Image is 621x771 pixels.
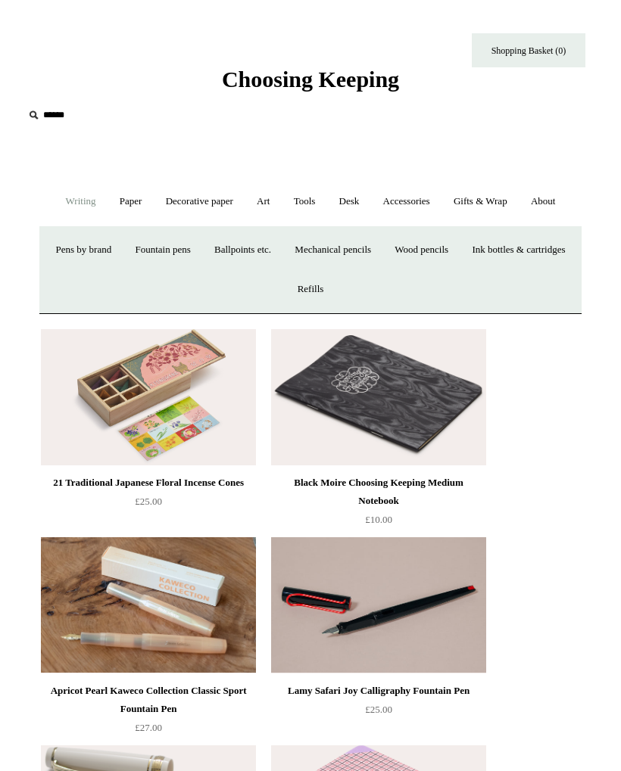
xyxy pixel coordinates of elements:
[222,67,399,92] span: Choosing Keeping
[365,514,392,525] span: £10.00
[222,79,399,89] a: Choosing Keeping
[155,182,244,222] a: Decorative paper
[365,704,392,715] span: £25.00
[271,329,486,465] img: Black Moire Choosing Keeping Medium Notebook
[373,182,441,222] a: Accessories
[41,474,256,536] a: 21 Traditional Japanese Floral Incense Cones £25.00
[45,230,123,270] a: Pens by brand
[275,682,482,700] div: Lamy Safari Joy Calligraphy Fountain Pen
[41,682,256,744] a: Apricot Pearl Kaweco Collection Classic Sport Fountain Pen £27.00
[384,230,459,270] a: Wood pencils
[271,682,486,744] a: Lamy Safari Joy Calligraphy Fountain Pen £25.00
[124,230,201,270] a: Fountain pens
[271,537,486,673] a: Lamy Safari Joy Calligraphy Fountain Pen Lamy Safari Joy Calligraphy Fountain Pen
[109,182,153,222] a: Paper
[443,182,518,222] a: Gifts & Wrap
[45,682,252,718] div: Apricot Pearl Kaweco Collection Classic Sport Fountain Pen
[271,474,486,536] a: Black Moire Choosing Keeping Medium Notebook £10.00
[41,329,256,465] a: 21 Traditional Japanese Floral Incense Cones 21 Traditional Japanese Floral Incense Cones
[41,537,256,673] img: Apricot Pearl Kaweco Collection Classic Sport Fountain Pen
[329,182,370,222] a: Desk
[287,269,335,309] a: Refills
[271,537,486,673] img: Lamy Safari Joy Calligraphy Fountain Pen
[520,182,566,222] a: About
[284,230,382,270] a: Mechanical pencils
[41,537,256,673] a: Apricot Pearl Kaweco Collection Classic Sport Fountain Pen Apricot Pearl Kaweco Collection Classi...
[275,474,482,510] div: Black Moire Choosing Keeping Medium Notebook
[45,474,252,492] div: 21 Traditional Japanese Floral Incense Cones
[135,722,162,733] span: £27.00
[461,230,576,270] a: Ink bottles & cartridges
[271,329,486,465] a: Black Moire Choosing Keeping Medium Notebook Black Moire Choosing Keeping Medium Notebook
[55,182,107,222] a: Writing
[472,33,585,67] a: Shopping Basket (0)
[135,496,162,507] span: £25.00
[41,329,256,465] img: 21 Traditional Japanese Floral Incense Cones
[204,230,282,270] a: Ballpoints etc.
[246,182,280,222] a: Art
[283,182,326,222] a: Tools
